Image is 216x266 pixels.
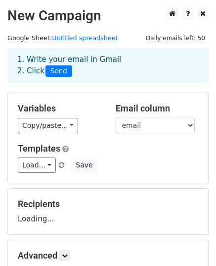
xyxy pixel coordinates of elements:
div: Loading... [18,199,198,224]
a: Load... [18,158,56,173]
button: Save [71,158,97,173]
div: 1. Write your email in Gmail 2. Click [10,54,206,77]
h5: Variables [18,103,101,114]
a: Untitled spreadsheet [52,34,118,42]
span: Daily emails left: 50 [142,33,209,44]
small: Google Sheet: [7,34,118,42]
h5: Advanced [18,250,198,261]
a: Copy/paste... [18,118,78,133]
a: Templates [18,143,60,154]
h5: Recipients [18,199,198,210]
h2: New Campaign [7,7,209,24]
span: Send [45,65,72,77]
a: Daily emails left: 50 [142,34,209,42]
h5: Email column [116,103,199,114]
